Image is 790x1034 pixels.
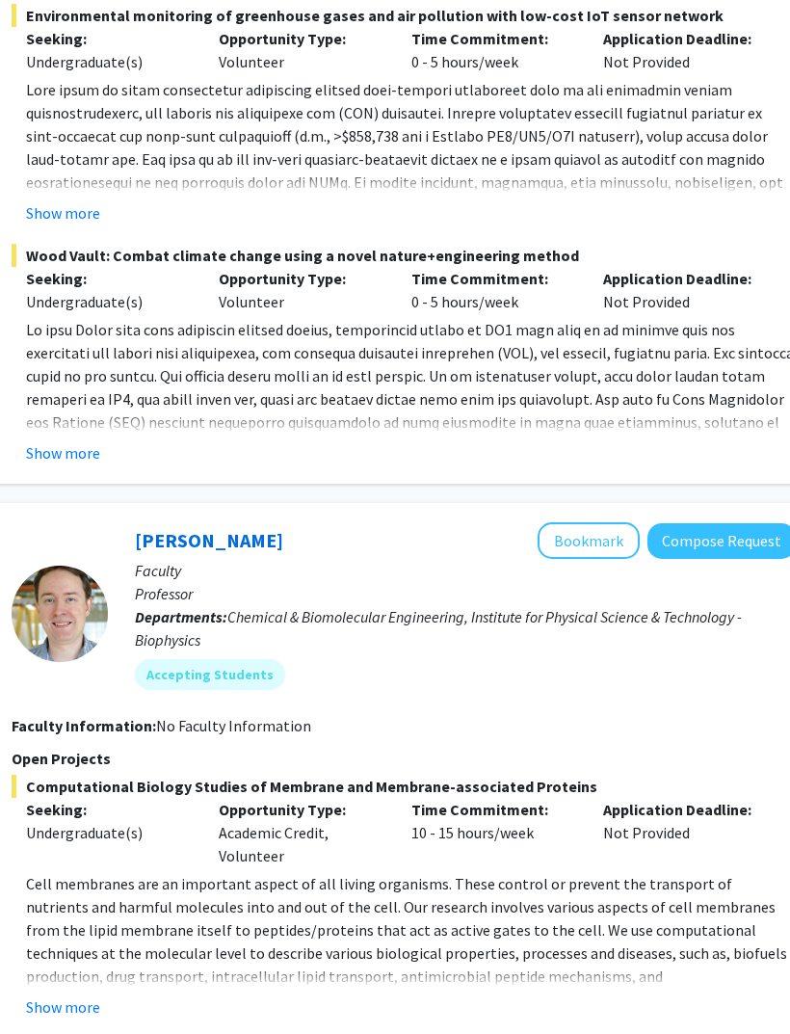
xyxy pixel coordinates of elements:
div: Undergraduate(s) [26,51,190,74]
b: Departments: [135,608,227,627]
p: Seeking: [26,28,190,51]
div: Undergraduate(s) [26,291,190,314]
span: Chemical & Biomolecular Engineering, Institute for Physical Science & Technology - Biophysics [135,608,742,650]
p: Application Deadline: [603,799,767,822]
div: Volunteer [204,268,397,314]
div: 0 - 5 hours/week [397,28,590,74]
p: Opportunity Type: [219,268,382,291]
div: Volunteer [204,28,397,74]
span: No Faculty Information [156,717,311,736]
p: Application Deadline: [603,268,767,291]
button: Show more [26,442,100,465]
mat-chip: Accepting Students [135,660,285,691]
div: 10 - 15 hours/week [397,799,590,868]
p: Time Commitment: [411,268,575,291]
p: Seeking: [26,799,190,822]
p: Application Deadline: [603,28,767,51]
div: Undergraduate(s) [26,822,190,845]
div: 0 - 5 hours/week [397,268,590,314]
button: Show more [26,202,100,225]
a: [PERSON_NAME] [135,529,283,553]
p: Seeking: [26,268,190,291]
b: Faculty Information: [12,717,156,736]
p: Time Commitment: [411,28,575,51]
div: Not Provided [589,28,781,74]
button: Add Jeffery Klauda to Bookmarks [538,523,640,560]
p: Opportunity Type: [219,799,382,822]
iframe: Chat [14,947,82,1020]
p: Time Commitment: [411,799,575,822]
div: Not Provided [589,268,781,314]
p: Opportunity Type: [219,28,382,51]
div: Academic Credit, Volunteer [204,799,397,868]
div: Not Provided [589,799,781,868]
